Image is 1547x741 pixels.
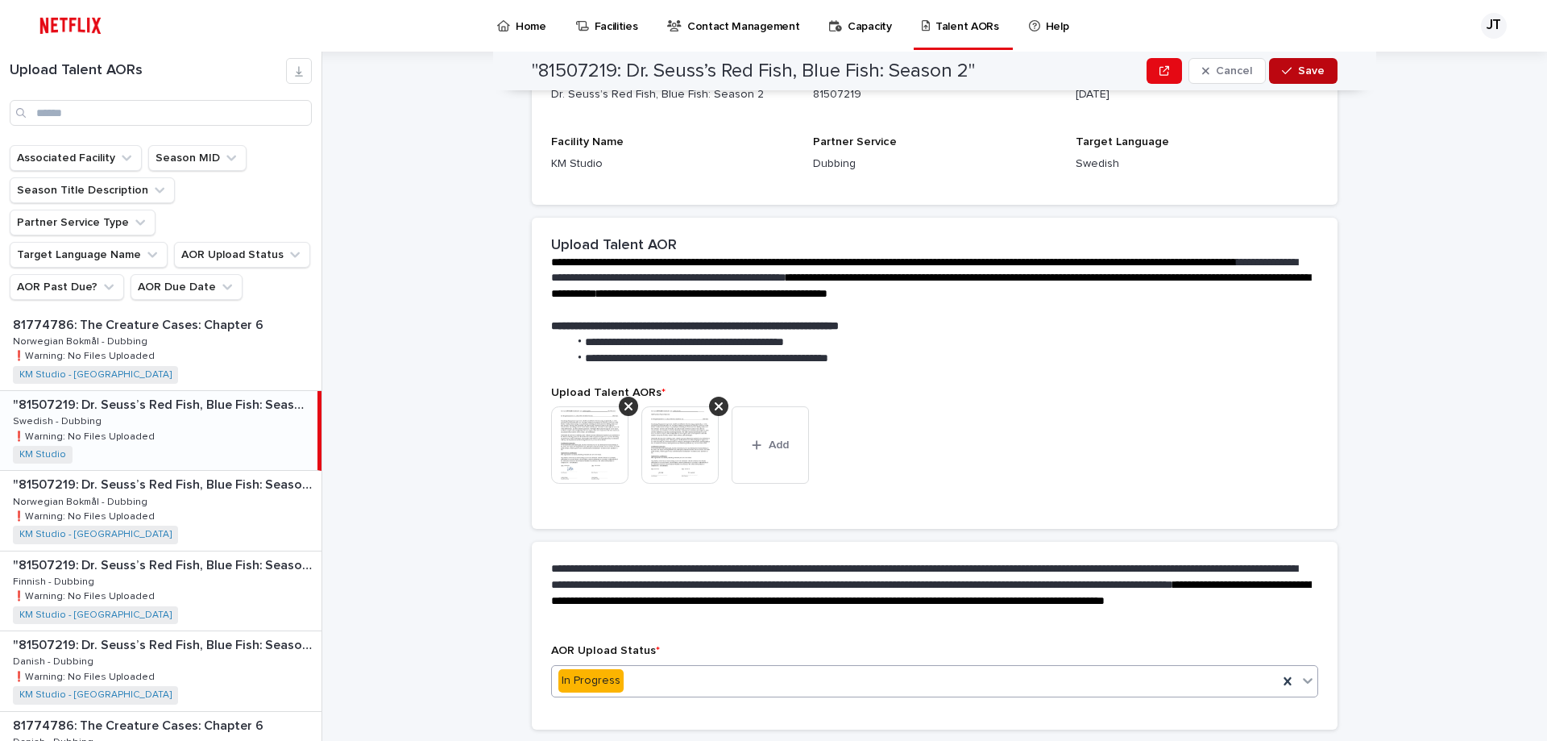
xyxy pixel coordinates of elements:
[551,156,794,173] p: KM Studio
[532,60,975,83] h2: "81507219: Dr. Seuss’s Red Fish, Blue Fish: Season 2"
[10,242,168,268] button: Target Language Name
[13,413,105,427] p: Swedish - Dubbing
[813,136,897,148] span: Partner Service
[19,610,172,621] a: KM Studio - [GEOGRAPHIC_DATA]
[1216,65,1252,77] span: Cancel
[10,100,312,126] input: Search
[1076,156,1318,173] p: Swedish
[813,156,1056,173] p: Dubbing
[19,369,172,381] a: KM Studio - [GEOGRAPHIC_DATA]
[813,86,1056,103] p: 81507219
[13,555,318,573] p: "81507219: Dr. Seuss’s Red Fish, Blue Fish: Season 2"
[13,394,314,413] p: "81507219: Dr. Seuss’s Red Fish, Blue Fish: Season 2"
[1188,58,1266,84] button: Cancel
[10,177,175,203] button: Season Title Description
[1298,65,1325,77] span: Save
[10,210,156,235] button: Partner Service Type
[769,439,789,451] span: Add
[13,428,158,443] p: ❗️Warning: No Files Uploaded
[13,588,158,602] p: ❗️Warning: No Files Uploaded
[558,669,624,693] div: In Progress
[13,653,97,668] p: Danish - Dubbing
[551,86,794,103] p: Dr. Seuss’s Red Fish, Blue Fish: Season 2
[13,635,318,653] p: "81507219: Dr. Seuss’s Red Fish, Blue Fish: Season 2"
[19,689,172,701] a: KM Studio - [GEOGRAPHIC_DATA]
[13,715,267,734] p: 81774786: The Creature Cases: Chapter 6
[131,274,243,300] button: AOR Due Date
[13,474,318,493] p: "81507219: Dr. Seuss’s Red Fish, Blue Fish: Season 2"
[1076,136,1169,148] span: Target Language
[13,493,151,508] p: Norwegian Bokmål - Dubbing
[732,406,809,484] button: Add
[13,508,158,522] p: ❗️Warning: No Files Uploaded
[32,10,109,42] img: ifQbXi3ZQGMSEF7WDB7W
[13,348,158,362] p: ❗️Warning: No Files Uploaded
[1481,13,1507,39] div: JT
[19,449,66,460] a: KM Studio
[148,145,247,171] button: Season MID
[10,145,142,171] button: Associated Facility
[1076,86,1318,103] p: [DATE]
[13,573,97,588] p: Finnish - Dubbing
[10,62,286,80] h1: Upload Talent AORs
[551,645,660,656] span: AOR Upload Status
[13,668,158,683] p: ❗️Warning: No Files Uploaded
[174,242,310,268] button: AOR Upload Status
[13,314,267,333] p: 81774786: The Creature Cases: Chapter 6
[1269,58,1338,84] button: Save
[13,333,151,348] p: Norwegian Bokmål - Dubbing
[551,237,677,255] h2: Upload Talent AOR
[19,529,172,540] a: KM Studio - [GEOGRAPHIC_DATA]
[10,274,124,300] button: AOR Past Due?
[551,136,624,148] span: Facility Name
[551,387,666,398] span: Upload Talent AORs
